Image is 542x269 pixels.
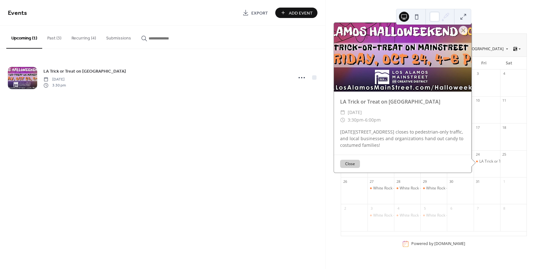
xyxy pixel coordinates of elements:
[43,68,126,75] a: LA Trick or Treat on [GEOGRAPHIC_DATA]
[434,241,465,247] a: [DOMAIN_NAME]
[476,152,480,157] div: 24
[334,98,471,105] div: LA Trick or Treat on [GEOGRAPHIC_DATA]
[400,213,439,218] div: White Rock - 8am-2pm
[400,186,439,191] div: White Rock - 8am-2pm
[502,206,507,211] div: 8
[66,26,101,48] button: Recurring (4)
[43,68,126,75] span: LA Trick or Treat on [GEOGRAPHIC_DATA]
[348,109,362,116] span: [DATE]
[502,125,507,130] div: 18
[471,57,497,69] div: Fri
[496,57,522,69] div: Sat
[373,213,413,218] div: White Rock - 8am-2pm
[449,206,454,211] div: 6
[43,77,66,82] span: [DATE]
[476,125,480,130] div: 17
[426,213,465,218] div: White Rock - 8am-2pm
[369,179,374,184] div: 27
[422,206,427,211] div: 5
[343,206,348,211] div: 2
[420,213,447,218] div: White Rock - 8am-2pm
[396,206,401,211] div: 4
[426,186,465,191] div: White Rock - 8am-2pm
[502,179,507,184] div: 1
[365,116,381,124] span: 6:00pm
[420,186,447,191] div: White Rock - 8am-2pm
[238,8,273,18] a: Export
[289,10,313,16] span: Add Event
[394,213,420,218] div: White Rock - 8am-2pm
[368,186,394,191] div: White Rock - 8am-2pm
[340,109,345,116] div: ​
[476,98,480,103] div: 10
[251,10,268,16] span: Export
[368,213,394,218] div: White Rock - 8am-2pm
[422,179,427,184] div: 29
[363,116,365,124] span: -
[8,7,27,19] span: Events
[43,82,66,88] span: 3:30 pm
[474,159,500,164] div: LA Trick or Treat on Main Street
[340,160,360,168] button: Close
[373,186,413,191] div: White Rock - 8am-2pm
[502,152,507,157] div: 25
[394,186,420,191] div: White Rock - 8am-2pm
[340,116,345,124] div: ​
[476,71,480,76] div: 3
[369,206,374,211] div: 3
[476,179,480,184] div: 31
[502,98,507,103] div: 11
[449,47,504,51] span: America/[GEOGRAPHIC_DATA]
[348,116,363,124] span: 3:30pm
[411,241,465,247] div: Powered by
[502,71,507,76] div: 4
[334,129,471,148] div: [DATE][STREET_ADDRESS] closes to pedestrian-only traffic, and local businesses and organizations ...
[449,179,454,184] div: 30
[396,179,401,184] div: 28
[275,8,317,18] button: Add Event
[101,26,136,48] button: Submissions
[42,26,66,48] button: Past (3)
[343,179,348,184] div: 26
[6,26,42,49] button: Upcoming (1)
[476,206,480,211] div: 7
